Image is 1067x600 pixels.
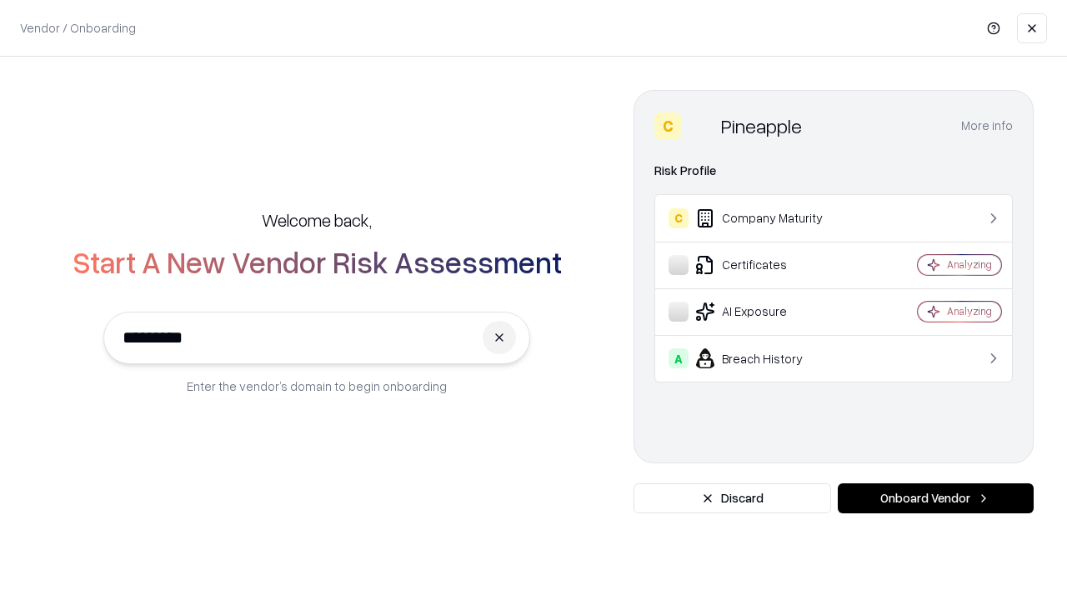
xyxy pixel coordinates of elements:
div: Pineapple [721,112,802,139]
div: Company Maturity [669,208,868,228]
button: Discard [634,483,831,513]
div: C [654,112,681,139]
div: A [669,348,689,368]
div: Risk Profile [654,161,1013,181]
div: Analyzing [947,304,992,318]
h2: Start A New Vendor Risk Assessment [73,245,562,278]
p: Vendor / Onboarding [20,19,136,37]
div: Analyzing [947,257,992,272]
div: Certificates [669,255,868,275]
button: Onboard Vendor [838,483,1034,513]
img: Pineapple [688,112,714,139]
div: AI Exposure [669,302,868,322]
div: Breach History [669,348,868,368]
div: C [669,208,689,228]
button: More info [961,111,1013,141]
h5: Welcome back, [262,208,372,232]
p: Enter the vendor’s domain to begin onboarding [187,377,447,395]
